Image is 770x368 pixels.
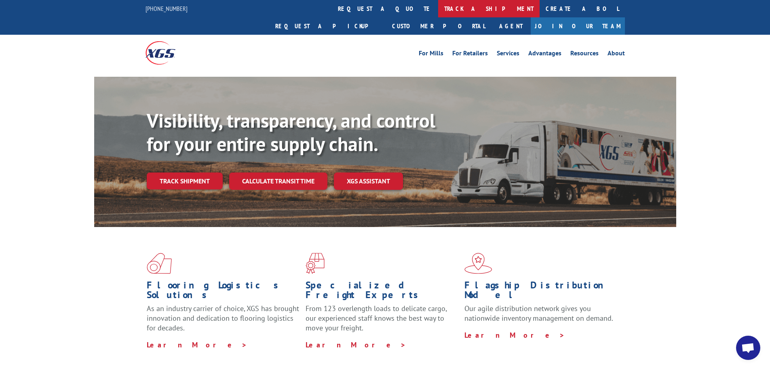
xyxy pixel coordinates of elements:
a: XGS ASSISTANT [334,172,403,190]
h1: Specialized Freight Experts [306,280,458,304]
div: Open chat [736,336,760,360]
a: Calculate transit time [229,172,327,190]
a: Learn More > [306,340,406,349]
a: Learn More > [147,340,247,349]
a: Track shipment [147,172,223,189]
a: Agent [491,17,531,35]
a: Resources [570,50,599,59]
a: For Mills [419,50,443,59]
p: From 123 overlength loads to delicate cargo, our experienced staff knows the best way to move you... [306,304,458,340]
a: Services [497,50,519,59]
img: xgs-icon-total-supply-chain-intelligence-red [147,253,172,274]
a: Learn More > [464,330,565,340]
h1: Flooring Logistics Solutions [147,280,300,304]
img: xgs-icon-focused-on-flooring-red [306,253,325,274]
h1: Flagship Distribution Model [464,280,617,304]
img: xgs-icon-flagship-distribution-model-red [464,253,492,274]
span: Our agile distribution network gives you nationwide inventory management on demand. [464,304,613,323]
a: Customer Portal [386,17,491,35]
span: As an industry carrier of choice, XGS has brought innovation and dedication to flooring logistics... [147,304,299,332]
a: [PHONE_NUMBER] [146,4,188,13]
a: Request a pickup [269,17,386,35]
a: For Retailers [452,50,488,59]
b: Visibility, transparency, and control for your entire supply chain. [147,108,435,156]
a: About [608,50,625,59]
a: Advantages [528,50,561,59]
a: Join Our Team [531,17,625,35]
